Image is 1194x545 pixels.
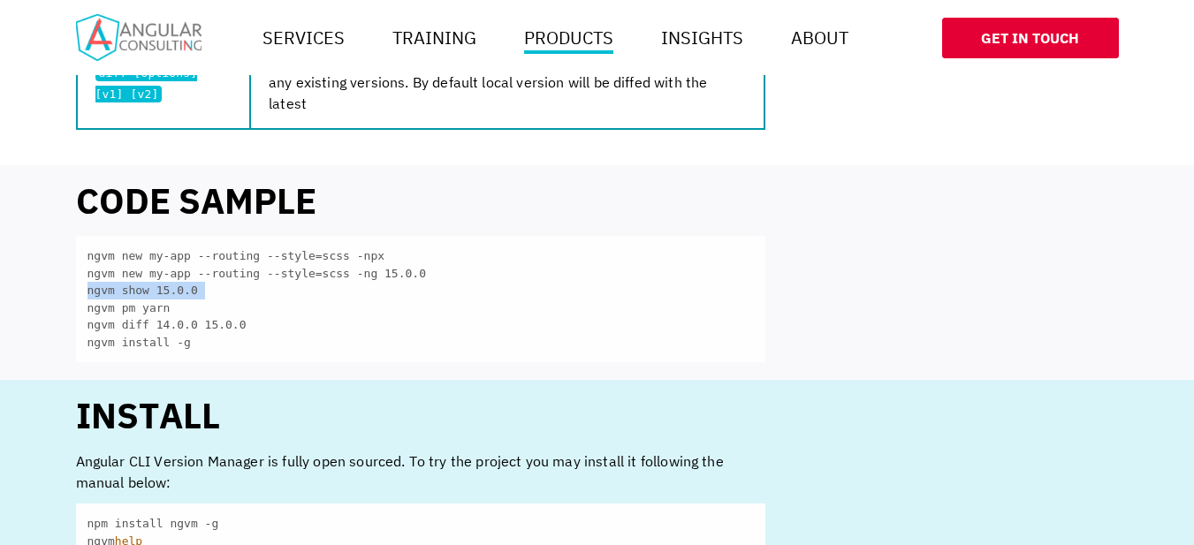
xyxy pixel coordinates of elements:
a: Training [385,20,483,56]
img: Home [76,14,202,61]
a: About [784,20,856,56]
h2: Install [76,397,765,433]
p: Angular CLI Version Manager is fully open sourced. To try the project you may install it followin... [76,450,765,493]
a: Insights [654,20,750,56]
td: Compare the difference between Angular CLI versions. You can specify any existing versions. By de... [250,35,764,129]
code: ngvm new my-app --routing --style=scss -npx ngvm new my-app --routing --style=scss -ng 15.0.0 ngv... [76,236,765,362]
a: Get In Touch [942,18,1119,58]
a: Services [255,20,352,56]
h2: Code sample [76,183,765,218]
a: Products [517,20,620,56]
